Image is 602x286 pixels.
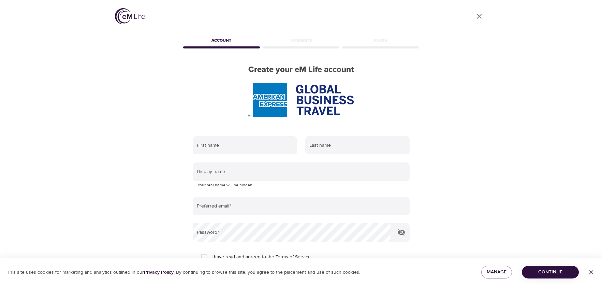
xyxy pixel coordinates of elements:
span: Continue [527,268,573,276]
button: Manage [481,266,512,278]
h2: Create your eM Life account [182,65,421,75]
span: Manage [487,268,506,276]
a: Privacy Policy [144,269,174,275]
span: I have read and agreed to the [211,254,311,261]
a: Terms of Service [276,254,311,261]
img: AmEx%20GBT%20logo.png [248,83,353,117]
img: logo [115,8,145,24]
p: Your real name will be hidden. [197,182,405,189]
button: Continue [522,266,579,278]
a: close [471,8,487,25]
